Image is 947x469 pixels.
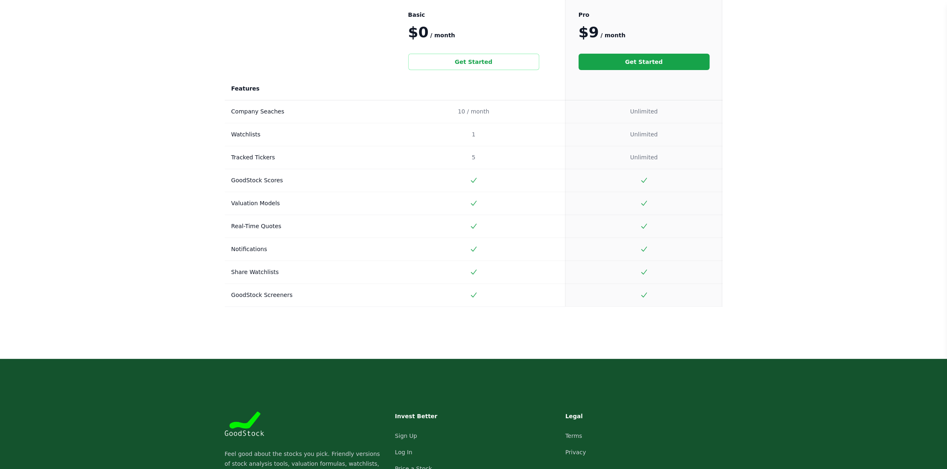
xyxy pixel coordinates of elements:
[565,411,637,421] h3: Legal
[601,30,626,40] span: / month
[408,24,429,41] span: $0
[395,411,467,421] h3: Invest Better
[395,433,417,439] a: Sign Up
[225,411,264,436] img: Goodstock Logo
[225,238,382,261] th: Notifications
[579,24,599,41] span: $9
[225,123,382,146] th: Watchlists
[408,152,539,162] div: 5
[579,129,710,139] div: Unlimited
[408,54,539,70] a: Get Started
[579,54,710,70] a: Get Started
[579,106,710,116] div: Unlimited
[225,146,382,169] th: Tracked Tickers
[408,9,539,20] div: Basic
[225,70,723,100] th: Features
[225,192,382,215] th: Valuation Models
[408,106,539,116] div: 10 / month
[579,152,710,162] div: Unlimited
[225,169,382,192] th: GoodStock Scores
[225,261,382,283] th: Share Watchlists
[408,129,539,139] div: 1
[395,449,412,455] a: Log In
[225,215,382,238] th: Real-Time Quotes
[225,100,382,123] th: Company Seaches
[565,433,582,439] a: Terms
[430,30,455,40] span: / month
[225,283,382,306] th: GoodStock Screeners
[579,9,710,20] div: Pro
[565,449,586,455] a: Privacy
